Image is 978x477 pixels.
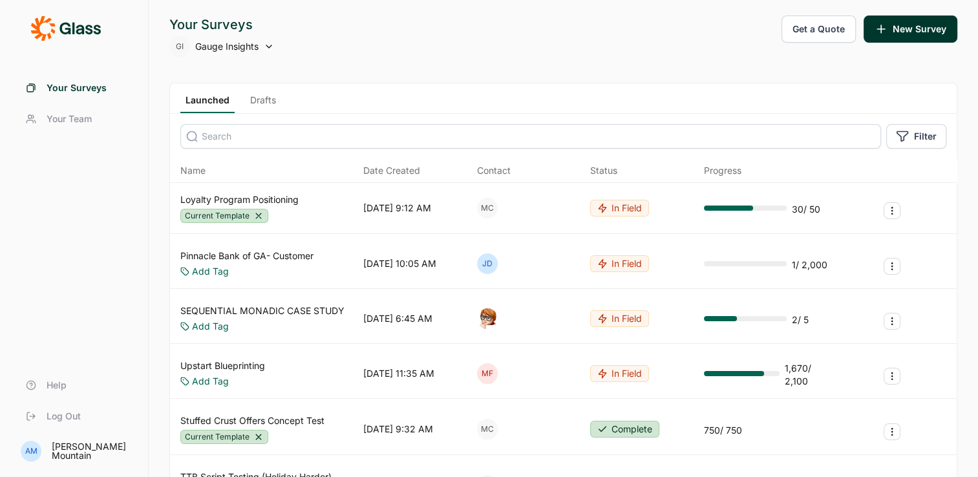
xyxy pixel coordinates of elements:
[477,308,498,329] img: o7kyh2p2njg4amft5nuk.png
[47,112,92,125] span: Your Team
[245,94,281,113] a: Drafts
[47,81,107,94] span: Your Surveys
[477,363,498,384] div: MF
[704,424,742,437] div: 750 / 750
[477,198,498,218] div: MC
[590,310,649,327] button: In Field
[477,164,511,177] div: Contact
[195,40,259,53] span: Gauge Insights
[884,368,900,385] button: Survey Actions
[590,255,649,272] button: In Field
[886,124,946,149] button: Filter
[864,16,957,43] button: New Survey
[363,257,436,270] div: [DATE] 10:05 AM
[363,202,431,215] div: [DATE] 9:12 AM
[363,164,420,177] span: Date Created
[884,202,900,219] button: Survey Actions
[180,304,345,317] a: SEQUENTIAL MONADIC CASE STUDY
[192,375,229,388] a: Add Tag
[180,414,324,427] a: Stuffed Crust Offers Concept Test
[169,16,274,34] div: Your Surveys
[180,193,299,206] a: Loyalty Program Positioning
[192,265,229,278] a: Add Tag
[590,164,617,177] div: Status
[590,200,649,217] button: In Field
[781,16,856,43] button: Get a Quote
[47,410,81,423] span: Log Out
[590,421,659,438] button: Complete
[21,441,41,461] div: AM
[180,430,268,444] div: Current Template
[914,130,937,143] span: Filter
[477,253,498,274] div: JD
[180,249,314,262] a: Pinnacle Bank of GA- Customer
[884,313,900,330] button: Survey Actions
[792,313,809,326] div: 2 / 5
[785,362,833,388] div: 1,670 / 2,100
[363,312,432,325] div: [DATE] 6:45 AM
[180,209,268,223] div: Current Template
[180,94,235,113] a: Launched
[180,124,881,149] input: Search
[47,379,67,392] span: Help
[792,203,820,216] div: 30 / 50
[169,36,190,57] div: GI
[180,359,265,372] a: Upstart Blueprinting
[792,259,827,271] div: 1 / 2,000
[180,164,206,177] span: Name
[363,367,434,380] div: [DATE] 11:35 AM
[363,423,433,436] div: [DATE] 9:32 AM
[884,258,900,275] button: Survey Actions
[192,320,229,333] a: Add Tag
[52,442,133,460] div: [PERSON_NAME] Mountain
[884,423,900,440] button: Survey Actions
[704,164,741,177] div: Progress
[477,419,498,440] div: MC
[590,365,649,382] button: In Field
